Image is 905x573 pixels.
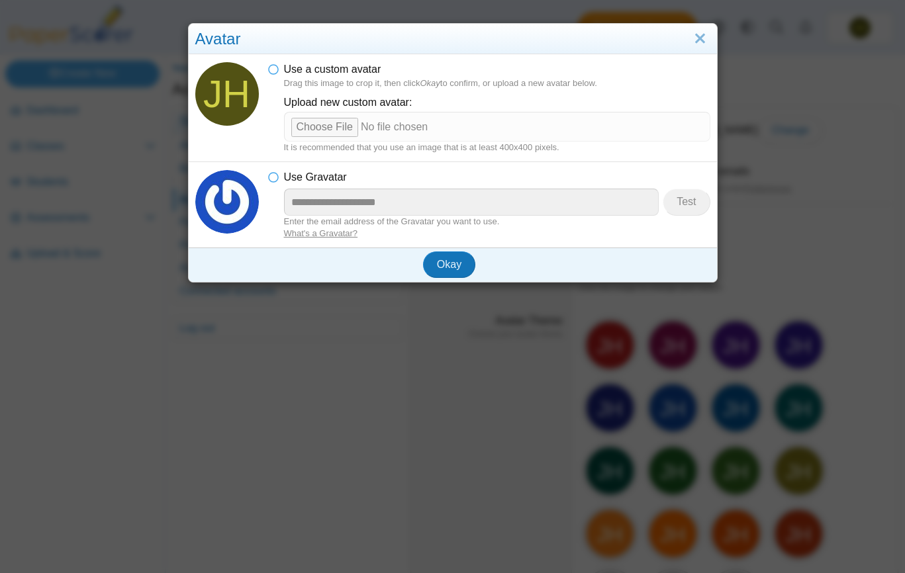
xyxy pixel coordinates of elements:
i: Okay [420,78,440,88]
button: Okay [423,251,475,278]
span: Use a custom avatar [284,64,381,75]
span: Test [677,196,696,207]
dfn: Enter the email address of the Gravatar you want to use. [284,216,710,240]
span: Use Gravatar [284,171,347,183]
dfn: It is recommended that you use an image that is at least 400x400 pixels. [284,142,710,154]
span: Jeffrey Harrington [203,75,250,113]
img: ea112a402650ab480b134dcb748ff63bada0b3033ebd99d7973c9bbdccfe2137 [195,170,259,234]
div: Avatar [189,24,717,55]
label: Upload new custom avatar: [284,93,710,112]
span: Okay [437,259,461,270]
a: What's a Gravatar? [284,228,358,238]
span: Jeffrey Harrington [195,62,259,126]
dfn: Drag this image to crop it, then click to confirm, or upload a new avatar below. [284,77,710,89]
button: Test [663,189,710,215]
a: Close [690,28,710,50]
